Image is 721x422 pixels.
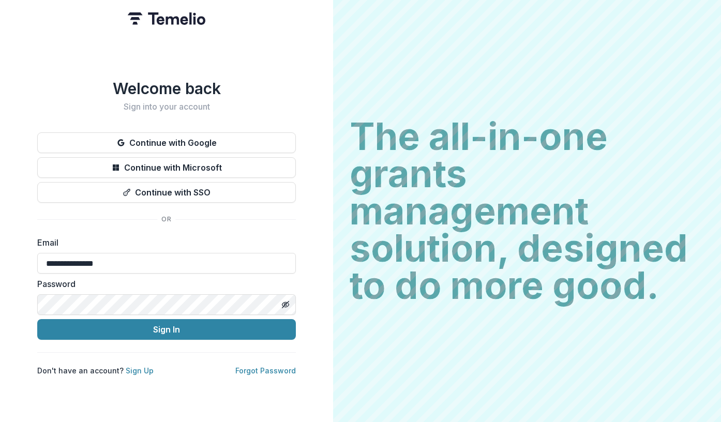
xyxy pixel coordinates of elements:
[37,157,296,178] button: Continue with Microsoft
[37,319,296,340] button: Sign In
[37,132,296,153] button: Continue with Google
[37,182,296,203] button: Continue with SSO
[37,79,296,98] h1: Welcome back
[126,366,154,375] a: Sign Up
[37,236,290,249] label: Email
[37,365,154,376] p: Don't have an account?
[235,366,296,375] a: Forgot Password
[37,102,296,112] h2: Sign into your account
[128,12,205,25] img: Temelio
[37,278,290,290] label: Password
[277,296,294,313] button: Toggle password visibility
